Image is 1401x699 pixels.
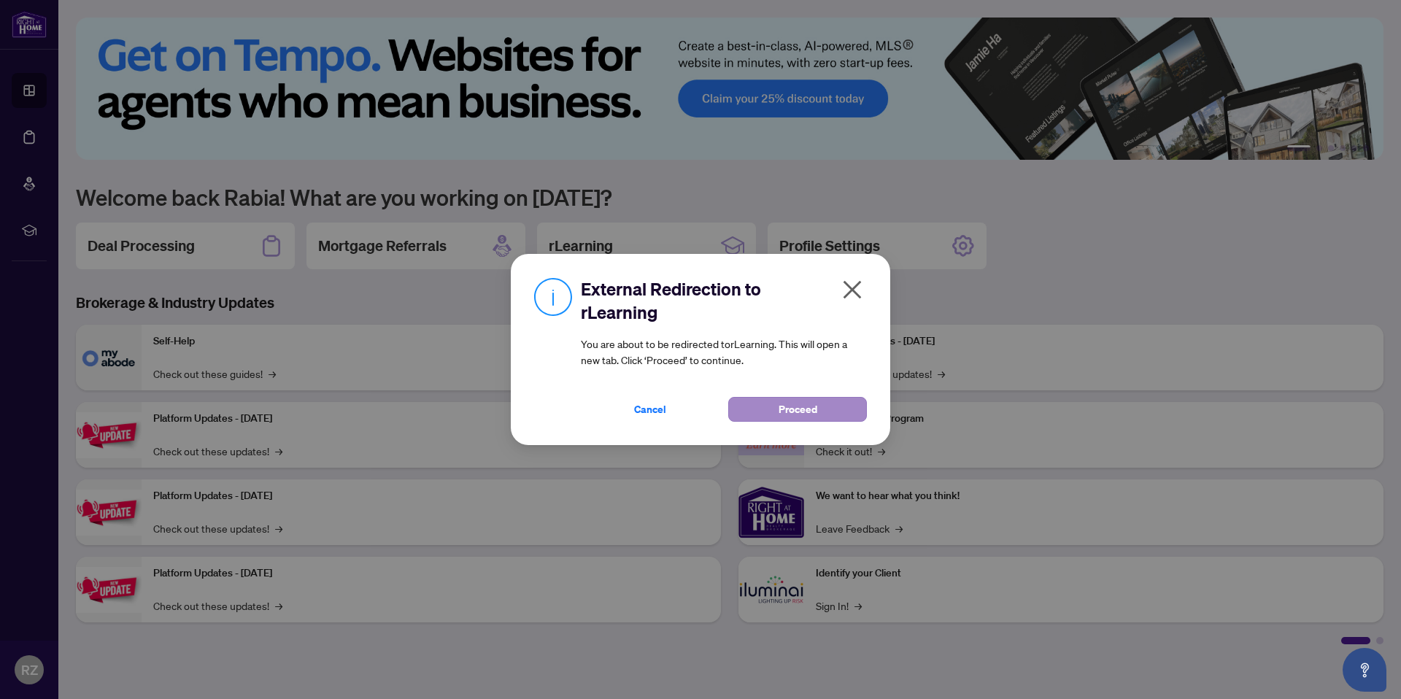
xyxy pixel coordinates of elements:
h2: External Redirection to rLearning [581,277,867,324]
button: Proceed [728,397,867,422]
span: close [841,278,864,301]
div: You are about to be redirected to rLearning . This will open a new tab. Click ‘Proceed’ to continue. [581,277,867,422]
span: Proceed [779,398,817,421]
button: Open asap [1343,648,1386,692]
button: Cancel [581,397,719,422]
span: Cancel [634,398,666,421]
img: Info Icon [534,277,572,316]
